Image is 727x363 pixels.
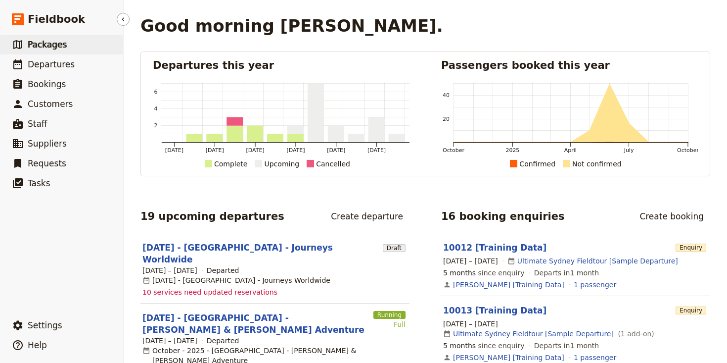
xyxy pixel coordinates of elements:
[142,242,379,265] a: [DATE] - [GEOGRAPHIC_DATA] - Journeys Worldwide
[286,147,305,154] tspan: [DATE]
[443,342,476,350] span: 5 months
[519,158,555,170] div: Confirmed
[574,353,616,363] a: View the passengers for this booking
[324,208,409,225] a: Create departure
[28,12,85,27] span: Fieldbook
[142,312,369,336] a: [DATE] - [GEOGRAPHIC_DATA] - [PERSON_NAME] & [PERSON_NAME] Adventure
[534,341,599,351] span: Departs in 1 month
[443,341,525,351] span: since enquiry
[28,119,47,129] span: Staff
[572,158,622,170] div: Not confirmed
[443,256,498,266] span: [DATE] – [DATE]
[28,40,67,50] span: Packages
[142,336,197,346] span: [DATE] – [DATE]
[677,147,699,154] tspan: October
[443,92,450,99] tspan: 40
[505,147,519,154] tspan: 2025
[443,268,525,278] span: since enquiry
[264,158,299,170] div: Upcoming
[154,89,158,95] tspan: 6
[28,59,75,69] span: Departures
[453,280,564,290] a: [PERSON_NAME] [Training Data]
[443,147,464,154] tspan: October
[441,209,565,224] h2: 16 booking enquiries
[214,158,247,170] div: Complete
[28,79,66,89] span: Bookings
[441,58,698,73] h2: Passengers booked this year
[676,307,706,314] span: Enquiry
[28,139,67,149] span: Suppliers
[28,320,62,330] span: Settings
[574,280,616,290] a: View the passengers for this booking
[117,13,130,26] button: Hide menu
[246,147,265,154] tspan: [DATE]
[443,116,450,122] tspan: 20
[154,122,158,129] tspan: 2
[140,209,284,224] h2: 19 upcoming departures
[564,147,577,154] tspan: April
[367,147,386,154] tspan: [DATE]
[443,319,498,329] span: [DATE] – [DATE]
[373,319,406,329] div: Full
[534,268,599,278] span: Departs in 1 month
[633,208,710,225] a: Create booking
[140,16,443,36] h1: Good morning [PERSON_NAME].
[676,244,706,252] span: Enquiry
[142,275,330,285] div: [DATE] - [GEOGRAPHIC_DATA] - Journeys Worldwide
[443,269,476,277] span: 5 months
[383,244,406,252] span: Draft
[616,329,654,339] span: ( 1 add-on )
[28,178,50,188] span: Tasks
[28,340,47,350] span: Help
[517,256,678,266] a: Ultimate Sydney Fieldtour [Sample Departure]
[207,265,239,275] div: Departed
[153,58,409,73] h2: Departures this year
[165,147,183,154] tspan: [DATE]
[373,311,406,319] span: Running
[142,265,197,275] span: [DATE] – [DATE]
[142,287,277,297] span: 10 services need updated reservations
[453,329,614,339] a: Ultimate Sydney Fieldtour [Sample Departure]
[327,147,345,154] tspan: [DATE]
[624,147,634,154] tspan: July
[28,158,66,168] span: Requests
[443,306,546,315] a: 10013 [Training Data]
[154,105,158,112] tspan: 4
[28,99,73,109] span: Customers
[207,336,239,346] div: Departed
[206,147,224,154] tspan: [DATE]
[443,243,546,253] a: 10012 [Training Data]
[453,353,564,363] a: [PERSON_NAME] [Training Data]
[316,158,350,170] div: Cancelled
